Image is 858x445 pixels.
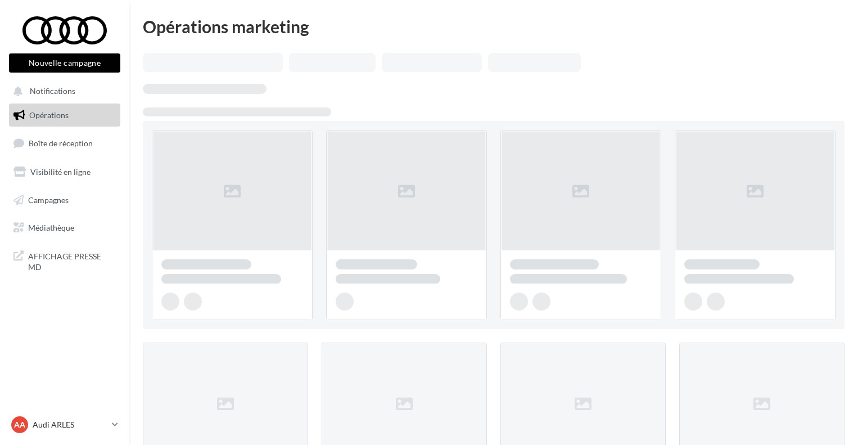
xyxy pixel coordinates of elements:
[28,195,69,204] span: Campagnes
[28,249,116,273] span: AFFICHAGE PRESSE MD
[29,138,93,148] span: Boîte de réception
[7,188,123,212] a: Campagnes
[7,244,123,277] a: AFFICHAGE PRESSE MD
[28,223,74,232] span: Médiathèque
[143,18,845,35] div: Opérations marketing
[7,104,123,127] a: Opérations
[7,131,123,155] a: Boîte de réception
[30,87,75,96] span: Notifications
[14,419,25,430] span: AA
[30,167,91,177] span: Visibilité en ligne
[29,110,69,120] span: Opérations
[7,216,123,240] a: Médiathèque
[9,414,120,435] a: AA Audi ARLES
[33,419,107,430] p: Audi ARLES
[9,53,120,73] button: Nouvelle campagne
[7,160,123,184] a: Visibilité en ligne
